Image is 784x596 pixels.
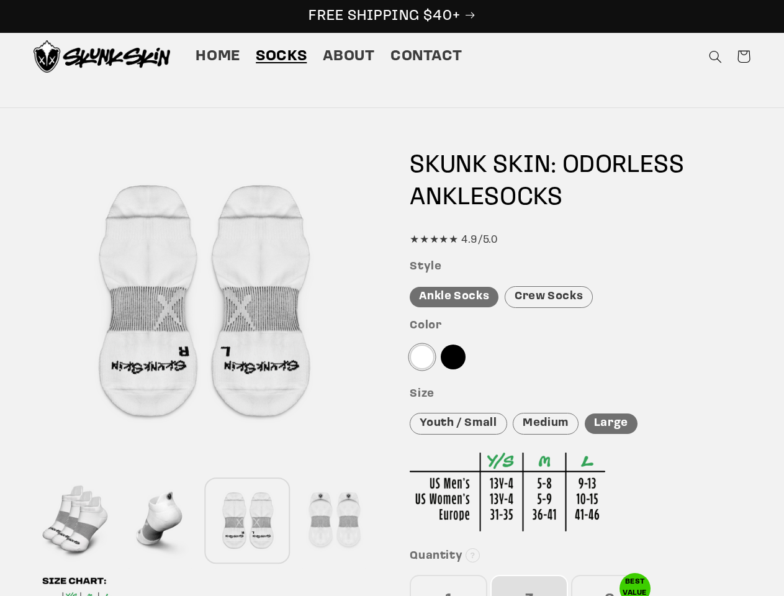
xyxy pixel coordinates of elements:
a: Socks [248,39,315,74]
span: ANKLE [410,186,484,210]
a: Contact [382,39,470,74]
h3: Quantity [410,549,750,564]
div: Ankle Socks [410,287,498,307]
span: Socks [256,47,307,66]
img: Sizing Chart [410,453,605,531]
a: Home [188,39,248,74]
div: Medium [513,413,579,435]
p: FREE SHIPPING $40+ [13,7,771,26]
summary: Search [701,42,729,71]
div: Youth / Small [410,413,507,435]
div: Crew Socks [505,286,593,308]
div: Large [585,413,638,434]
span: Home [196,47,240,66]
h3: Size [410,387,750,402]
h1: SKUNK SKIN: ODORLESS SOCKS [410,150,750,214]
h3: Color [410,319,750,333]
span: About [323,47,375,66]
a: About [315,39,382,74]
h3: Style [410,260,750,274]
span: Contact [390,47,462,66]
div: ★★★★★ 4.9/5.0 [410,231,750,250]
img: Skunk Skin Anti-Odor Socks. [34,40,170,73]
